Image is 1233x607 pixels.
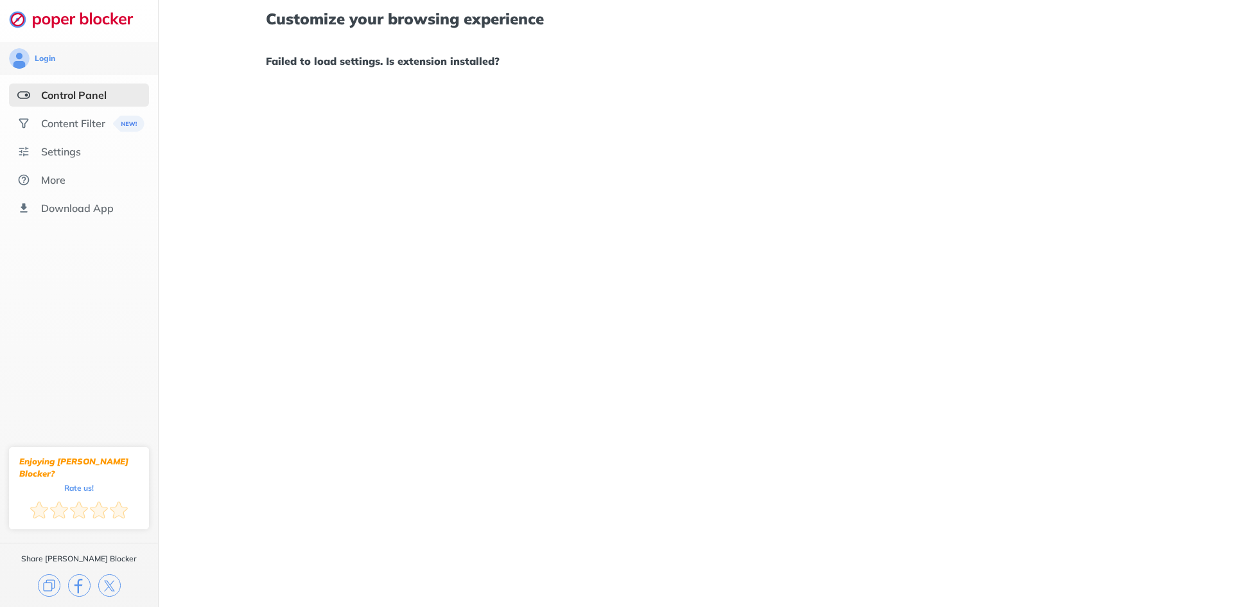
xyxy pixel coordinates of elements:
[64,485,94,491] div: Rate us!
[17,173,30,186] img: about.svg
[41,145,81,158] div: Settings
[266,53,1125,69] h1: Failed to load settings. Is extension installed?
[98,574,121,597] img: x.svg
[113,116,144,132] img: menuBanner.svg
[41,173,66,186] div: More
[17,117,30,130] img: social.svg
[35,53,55,64] div: Login
[41,202,114,215] div: Download App
[41,89,107,101] div: Control Panel
[38,574,60,597] img: copy.svg
[41,117,105,130] div: Content Filter
[17,145,30,158] img: settings.svg
[266,10,1125,27] h1: Customize your browsing experience
[19,455,139,480] div: Enjoying [PERSON_NAME] Blocker?
[17,202,30,215] img: download-app.svg
[21,554,137,564] div: Share [PERSON_NAME] Blocker
[9,48,30,69] img: avatar.svg
[9,10,147,28] img: logo-webpage.svg
[68,574,91,597] img: facebook.svg
[17,89,30,101] img: features-selected.svg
